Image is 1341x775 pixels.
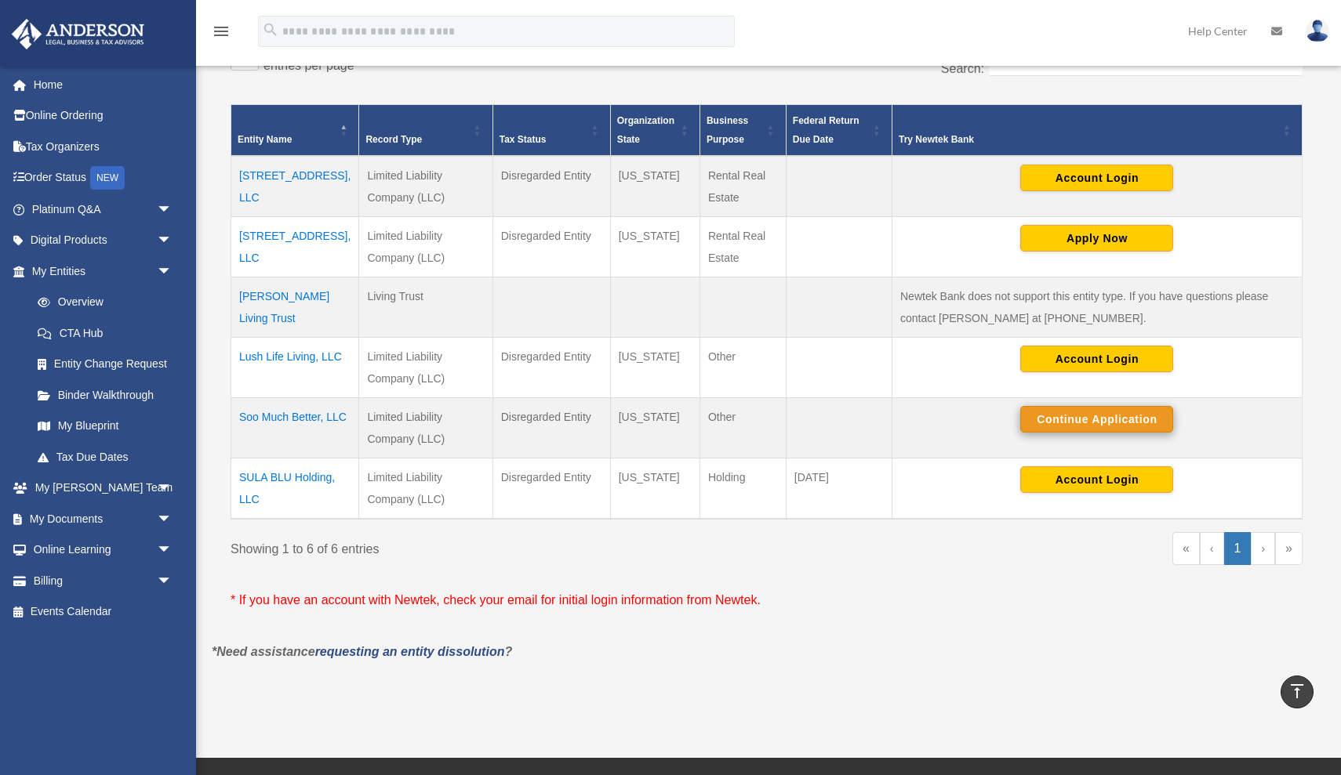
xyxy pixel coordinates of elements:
td: [US_STATE] [610,398,700,458]
td: SULA BLU Holding, LLC [231,458,359,520]
a: Home [11,69,196,100]
a: Last [1275,532,1303,565]
td: Rental Real Estate [700,217,786,277]
div: Try Newtek Bank [899,130,1278,149]
span: Organization State [617,115,674,145]
em: *Need assistance ? [212,645,512,658]
td: [DATE] [786,458,892,520]
td: [US_STATE] [610,458,700,520]
a: Overview [22,287,180,318]
td: [US_STATE] [610,338,700,398]
a: Tax Organizers [11,131,196,162]
td: Newtek Bank does not support this entity type. If you have questions please contact [PERSON_NAME]... [892,277,1302,338]
td: [STREET_ADDRESS], LLC [231,217,359,277]
th: Business Purpose: Activate to sort [700,105,786,157]
td: Disregarded Entity [492,156,610,217]
button: Continue Application [1020,406,1173,433]
span: Tax Status [500,134,547,145]
th: Try Newtek Bank : Activate to sort [892,105,1302,157]
button: Account Login [1020,165,1173,191]
th: Organization State: Activate to sort [610,105,700,157]
th: Tax Status: Activate to sort [492,105,610,157]
a: Entity Change Request [22,349,188,380]
a: Platinum Q&Aarrow_drop_down [11,194,196,225]
span: arrow_drop_down [157,194,188,226]
i: search [262,21,279,38]
a: Account Login [1020,171,1173,183]
td: Limited Liability Company (LLC) [359,217,492,277]
td: Disregarded Entity [492,458,610,520]
p: * If you have an account with Newtek, check your email for initial login information from Newtek. [231,589,1303,611]
td: Limited Liability Company (LLC) [359,398,492,458]
span: Record Type [365,134,422,145]
td: [US_STATE] [610,156,700,217]
a: Binder Walkthrough [22,379,188,411]
th: Record Type: Activate to sort [359,105,492,157]
img: Anderson Advisors Platinum Portal [7,19,149,49]
td: [US_STATE] [610,217,700,277]
i: vertical_align_top [1288,682,1306,701]
span: arrow_drop_down [157,534,188,567]
a: My Documentsarrow_drop_down [11,503,196,534]
img: User Pic [1306,20,1329,42]
a: First [1172,532,1200,565]
span: arrow_drop_down [157,473,188,505]
a: Previous [1200,532,1224,565]
a: menu [212,27,231,41]
span: arrow_drop_down [157,503,188,535]
a: Tax Due Dates [22,441,188,473]
td: Other [700,398,786,458]
button: Account Login [1020,466,1173,493]
div: NEW [90,166,125,190]
a: Next [1251,532,1275,565]
span: Federal Return Due Date [793,115,859,145]
a: Online Ordering [11,100,196,132]
a: vertical_align_top [1281,675,1314,708]
a: Billingarrow_drop_down [11,565,196,596]
span: arrow_drop_down [157,225,188,257]
td: Holding [700,458,786,520]
td: Disregarded Entity [492,217,610,277]
a: Account Login [1020,352,1173,364]
label: Search: [941,62,984,75]
td: [STREET_ADDRESS], LLC [231,156,359,217]
td: Disregarded Entity [492,398,610,458]
td: [PERSON_NAME] Living Trust [231,277,359,338]
a: Online Learningarrow_drop_down [11,534,196,566]
button: Apply Now [1020,225,1173,252]
a: 1 [1224,532,1252,565]
td: Living Trust [359,277,492,338]
a: Order StatusNEW [11,162,196,194]
td: Rental Real Estate [700,156,786,217]
a: Digital Productsarrow_drop_down [11,225,196,256]
th: Entity Name: Activate to invert sorting [231,105,359,157]
span: arrow_drop_down [157,565,188,597]
td: Disregarded Entity [492,338,610,398]
a: My [PERSON_NAME] Teamarrow_drop_down [11,473,196,504]
a: requesting an entity dissolution [315,645,505,658]
span: Business Purpose [707,115,748,145]
td: Limited Liability Company (LLC) [359,156,492,217]
span: Entity Name [238,134,292,145]
i: menu [212,22,231,41]
a: My Entitiesarrow_drop_down [11,255,188,287]
td: Soo Much Better, LLC [231,398,359,458]
a: CTA Hub [22,317,188,349]
div: Showing 1 to 6 of 6 entries [231,532,755,560]
th: Federal Return Due Date: Activate to sort [786,105,892,157]
td: Limited Liability Company (LLC) [359,338,492,398]
a: Account Login [1020,473,1173,485]
td: Other [700,338,786,398]
a: Events Calendar [11,596,196,628]
td: Lush Life Living, LLC [231,338,359,398]
button: Account Login [1020,346,1173,372]
a: My Blueprint [22,411,188,442]
span: arrow_drop_down [157,255,188,288]
td: Limited Liability Company (LLC) [359,458,492,520]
